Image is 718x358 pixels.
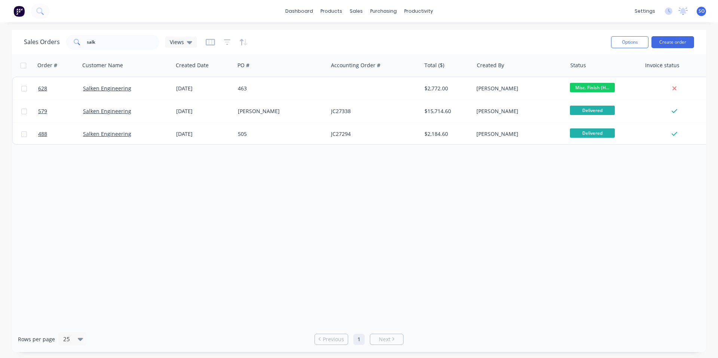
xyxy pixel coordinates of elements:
[477,62,504,69] div: Created By
[38,85,47,92] span: 628
[631,6,659,17] div: settings
[24,38,60,46] h1: Sales Orders
[170,38,184,46] span: Views
[476,85,559,92] div: [PERSON_NAME]
[312,334,406,345] ul: Pagination
[699,8,705,15] span: SO
[176,130,232,138] div: [DATE]
[282,6,317,17] a: dashboard
[570,83,615,92] span: Misc. Finish (H...
[87,35,160,50] input: Search...
[238,85,321,92] div: 463
[651,36,694,48] button: Create order
[237,62,249,69] div: PO #
[366,6,401,17] div: purchasing
[331,130,414,138] div: JC27294
[37,62,57,69] div: Order #
[13,6,25,17] img: Factory
[331,108,414,115] div: JC27338
[645,62,679,69] div: Invoice status
[38,130,47,138] span: 488
[176,108,232,115] div: [DATE]
[424,130,468,138] div: $2,184.60
[83,108,131,115] a: Salken Engineering
[570,128,615,138] span: Delivered
[424,85,468,92] div: $2,772.00
[238,130,321,138] div: 505
[38,123,83,145] a: 488
[401,6,437,17] div: productivity
[611,36,648,48] button: Options
[176,62,209,69] div: Created Date
[424,108,468,115] div: $15,714.60
[238,108,321,115] div: [PERSON_NAME]
[346,6,366,17] div: sales
[83,85,131,92] a: Salken Engineering
[353,334,365,345] a: Page 1 is your current page
[370,336,403,343] a: Next page
[82,62,123,69] div: Customer Name
[18,336,55,343] span: Rows per page
[476,108,559,115] div: [PERSON_NAME]
[424,62,444,69] div: Total ($)
[176,85,232,92] div: [DATE]
[38,108,47,115] span: 579
[83,130,131,137] a: Salken Engineering
[323,336,344,343] span: Previous
[317,6,346,17] div: products
[570,106,615,115] span: Delivered
[570,62,586,69] div: Status
[38,77,83,100] a: 628
[315,336,348,343] a: Previous page
[331,62,380,69] div: Accounting Order #
[476,130,559,138] div: [PERSON_NAME]
[38,100,83,122] a: 579
[379,336,390,343] span: Next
